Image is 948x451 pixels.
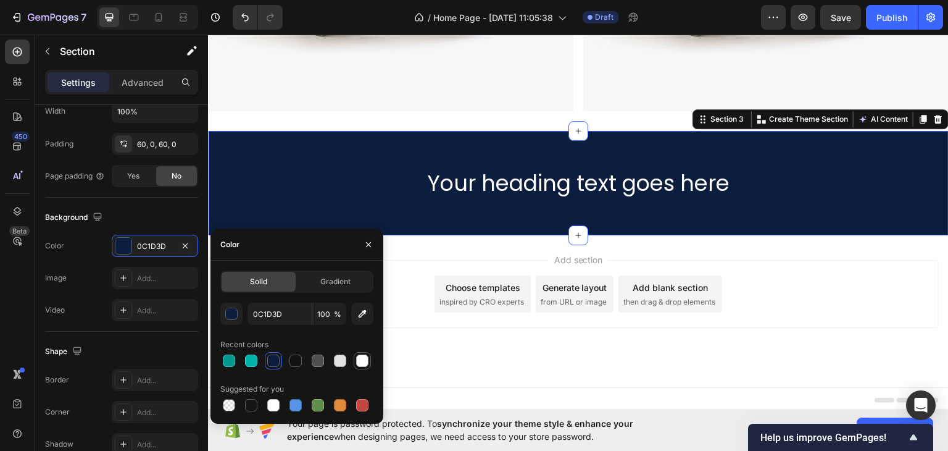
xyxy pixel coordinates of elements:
div: Color [45,240,64,251]
div: Video [45,305,65,316]
span: Save [831,12,851,23]
div: Suggested for you [220,384,284,395]
span: Solid [250,276,267,287]
div: Image [45,272,67,284]
input: Auto [112,100,197,122]
div: Undo/Redo [233,5,283,30]
span: Draft [595,12,613,23]
div: Page padding [45,171,105,182]
input: Eg: FFFFFF [247,303,312,325]
div: Add blank section [425,247,500,259]
iframe: Design area [208,35,948,409]
p: Create Theme Section [561,79,640,90]
span: Gradient [320,276,351,287]
span: then drag & drop elements [415,262,507,273]
div: Recent colors [220,339,268,350]
div: Shadow [45,439,73,450]
span: / [428,11,431,24]
div: Choose templates [238,247,312,259]
div: Corner [45,407,70,418]
div: Beta [9,226,30,236]
p: 7 [81,10,86,25]
div: Border [45,374,69,386]
span: Help us improve GemPages! [760,432,906,444]
div: 0C1D3D [137,241,173,252]
button: Publish [866,5,918,30]
span: synchronize your theme style & enhance your experience [287,418,633,442]
div: Open Intercom Messenger [906,390,936,420]
div: 60, 0, 60, 0 [137,139,195,150]
button: Save [820,5,861,30]
button: AI Content [648,77,702,92]
div: Add... [137,375,195,386]
div: Shape [45,344,85,360]
span: No [172,171,181,182]
span: Add section [341,219,400,232]
div: Color [220,239,239,250]
div: Width [45,106,65,117]
div: Add... [137,305,195,316]
div: Background [45,209,105,226]
span: from URL or image [333,262,399,273]
p: Advanced [122,76,164,89]
div: Add... [137,439,195,450]
button: Allow access [857,418,933,442]
span: Your page is password protected. To when designing pages, we need access to your store password. [287,417,681,443]
button: 7 [5,5,92,30]
p: Settings [61,76,96,89]
div: Padding [45,138,73,150]
button: Show survey - Help us improve GemPages! [760,430,921,445]
div: Publish [876,11,907,24]
span: Yes [127,171,139,182]
p: Section [60,44,161,59]
div: Generate layout [335,247,399,259]
div: 450 [12,132,30,141]
div: Section 3 [500,79,538,90]
span: inspired by CRO experts [231,262,316,273]
span: % [334,309,341,320]
div: Add... [137,273,195,284]
span: Home Page - [DATE] 11:05:38 [433,11,553,24]
div: Add... [137,407,195,418]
